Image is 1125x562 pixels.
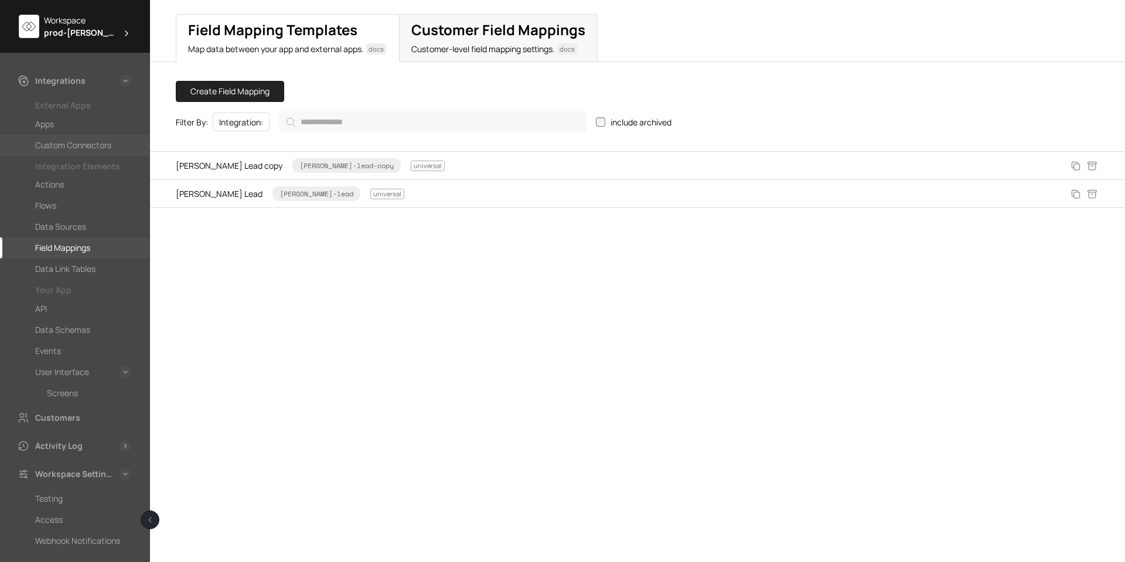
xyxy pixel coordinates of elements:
[35,344,131,358] a: Events
[35,199,131,213] a: Flows
[35,513,63,527] div: Access
[366,43,386,55] a: docs
[16,439,115,453] a: Activity Log
[188,22,387,39] h2: Field Mapping Templates
[176,186,404,202] span: [PERSON_NAME] Lead
[35,138,111,152] div: Custom Connectors
[35,262,96,276] div: Data Link Tables
[272,186,361,202] span: [PERSON_NAME]-lead
[411,22,585,39] h2: Customer Field Mappings
[411,161,445,171] span: universal
[35,492,131,506] a: Testing
[35,241,90,255] div: Field Mappings
[35,439,83,453] div: Activity Log
[596,116,671,128] label: include archived
[35,411,80,425] div: Customers
[35,138,131,152] a: Custom Connectors
[44,26,131,39] div: prod-brame
[44,26,117,39] span: prod-[PERSON_NAME]
[35,178,64,192] div: Actions
[35,513,131,527] a: Access
[35,117,54,131] div: Apps
[35,117,131,131] a: Apps
[47,386,131,400] a: Screens
[370,189,404,199] span: universal
[35,365,115,379] a: User Interface
[35,323,90,337] div: Data Schemas
[219,116,263,128] span: Integration:
[188,43,387,55] p: Map data between your app and external apps.
[16,74,115,88] a: Integrations
[44,14,131,26] div: Workspace
[35,262,131,276] a: Data Link Tables
[35,323,131,337] a: Data Schemas
[411,43,585,55] p: Customer-level field mapping settings.
[35,241,131,255] a: Field Mappings
[35,534,120,548] div: Webhook Notifications
[557,43,577,55] a: docs
[176,116,208,128] span: Filter By:
[35,302,47,316] div: API
[16,411,131,425] a: Customers
[35,365,89,379] div: User Interface
[35,344,61,358] div: Events
[35,74,86,88] div: Integrations
[47,386,78,400] div: Screens
[35,199,56,213] div: Flows
[596,117,605,127] input: include archived
[35,467,115,481] div: Workspace Settings
[176,181,1059,206] a: [PERSON_NAME] Lead[PERSON_NAME]-leaduniversal
[176,81,284,102] button: Create Field Mapping
[16,467,115,481] a: Workspace Settings
[35,178,131,192] a: Actions
[19,14,131,39] div: Workspaceprod-[PERSON_NAME]
[35,492,63,506] div: Testing
[176,153,1059,178] a: [PERSON_NAME] Lead copy[PERSON_NAME]-lead-copyuniversal
[35,534,131,548] a: Webhook Notifications
[35,302,131,316] a: API
[35,220,131,234] a: Data Sources
[176,158,445,173] span: [PERSON_NAME] Lead copy
[292,158,401,173] span: [PERSON_NAME]-lead-copy
[35,220,86,234] div: Data Sources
